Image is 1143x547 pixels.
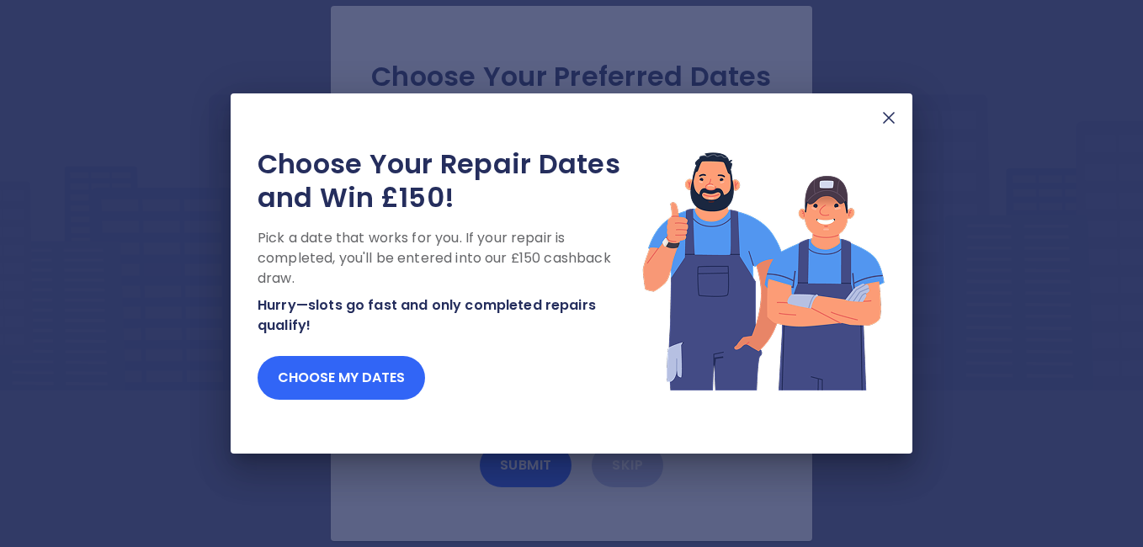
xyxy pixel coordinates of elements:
img: Lottery [641,147,885,393]
p: Hurry—slots go fast and only completed repairs qualify! [258,295,641,336]
img: X Mark [879,108,899,128]
button: Choose my dates [258,356,425,400]
h2: Choose Your Repair Dates and Win £150! [258,147,641,215]
p: Pick a date that works for you. If your repair is completed, you'll be entered into our £150 cash... [258,228,641,289]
